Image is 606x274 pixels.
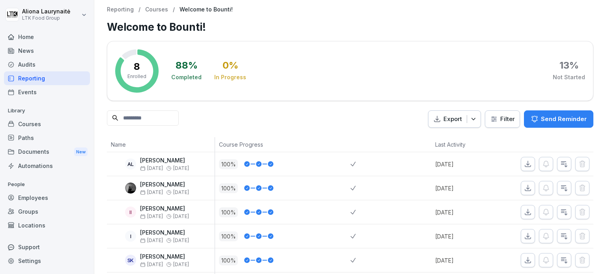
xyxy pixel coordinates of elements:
[125,255,136,266] div: SK
[107,19,593,35] h1: Welcome to Bounti!
[4,218,90,232] a: Locations
[4,104,90,117] p: Library
[134,62,140,71] p: 8
[490,115,515,123] div: Filter
[443,115,462,124] p: Export
[4,85,90,99] a: Events
[4,71,90,85] a: Reporting
[435,140,495,149] p: Last Activity
[107,6,134,13] a: Reporting
[4,254,90,268] a: Settings
[219,159,238,169] p: 100 %
[173,166,189,171] span: [DATE]
[219,207,238,217] p: 100 %
[219,140,346,149] p: Course Progress
[435,208,499,216] p: [DATE]
[173,262,189,267] span: [DATE]
[214,73,246,81] div: In Progress
[4,117,90,131] a: Courses
[138,6,140,13] p: /
[140,238,163,243] span: [DATE]
[140,190,163,195] span: [DATE]
[111,140,211,149] p: Name
[541,115,587,123] p: Send Reminder
[173,6,175,13] p: /
[140,229,189,236] p: [PERSON_NAME]
[22,8,70,15] p: Aliona Laurynaitė
[4,44,90,58] a: News
[4,145,90,159] div: Documents
[435,256,499,265] p: [DATE]
[4,159,90,173] a: Automations
[140,157,189,164] p: [PERSON_NAME]
[4,145,90,159] a: DocumentsNew
[145,6,168,13] a: Courses
[171,73,202,81] div: Completed
[223,61,238,70] div: 0 %
[435,160,499,168] p: [DATE]
[180,6,233,13] p: Welcome to Bounti!
[4,131,90,145] a: Paths
[173,238,189,243] span: [DATE]
[173,190,189,195] span: [DATE]
[125,231,136,242] div: I
[125,158,136,170] div: AL
[125,183,136,194] img: zp2wlznypfrlxo6zdhd0dkfs.png
[4,30,90,44] a: Home
[435,184,499,192] p: [DATE]
[125,207,136,218] div: II
[140,181,189,188] p: [PERSON_NAME]
[4,178,90,191] p: People
[219,183,238,193] p: 100 %
[4,205,90,218] a: Groups
[428,110,481,128] button: Export
[4,191,90,205] a: Employees
[219,255,238,265] p: 100 %
[22,15,70,21] p: LTK Food Group
[74,147,88,157] div: New
[140,166,163,171] span: [DATE]
[173,214,189,219] span: [DATE]
[553,73,585,81] div: Not Started
[140,205,189,212] p: [PERSON_NAME]
[176,61,198,70] div: 88 %
[4,58,90,71] a: Audits
[219,231,238,241] p: 100 %
[140,214,163,219] span: [DATE]
[140,253,189,260] p: [PERSON_NAME]
[127,73,146,80] p: Enrolled
[435,232,499,240] p: [DATE]
[4,240,90,254] div: Support
[485,111,520,128] button: Filter
[559,61,579,70] div: 13 %
[524,110,593,128] button: Send Reminder
[140,262,163,267] span: [DATE]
